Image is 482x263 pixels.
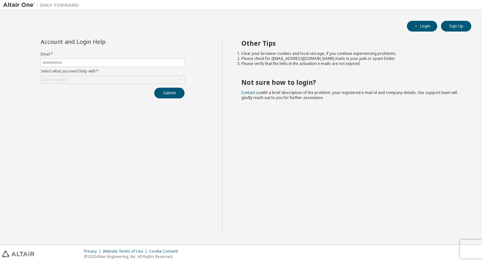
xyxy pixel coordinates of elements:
[3,2,82,8] img: Altair One
[149,249,182,254] div: Cookie Consent
[241,39,460,47] h2: Other Tips
[241,90,261,95] a: Contact us
[41,52,185,57] label: Email
[2,251,34,257] img: altair_logo.svg
[41,69,185,74] label: Select what you need help with
[42,77,67,82] div: Click to select
[241,56,460,61] li: Please check for [EMAIL_ADDRESS][DOMAIN_NAME] mails in your junk or spam folder.
[84,249,103,254] div: Privacy
[241,61,460,66] li: Please verify that the links in the activation e-mails are not expired.
[241,90,457,100] span: with a brief description of the problem, your registered e-mail id and company details. Our suppo...
[241,78,460,86] h2: Not sure how to login?
[154,88,185,98] button: Submit
[241,51,460,56] li: Clear your browser cookies and local storage, if you continue experiencing problems.
[441,21,471,32] button: Sign Up
[41,39,156,44] div: Account and Login Help
[84,254,182,259] p: © 2025 Altair Engineering, Inc. All Rights Reserved.
[41,76,184,84] div: Click to select
[407,21,437,32] button: Login
[103,249,149,254] div: Website Terms of Use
